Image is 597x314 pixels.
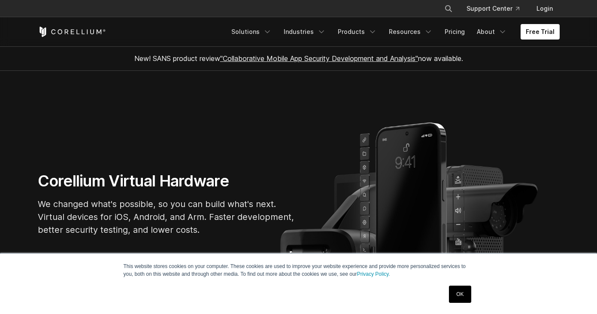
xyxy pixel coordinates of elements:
button: Search [441,1,456,16]
a: "Collaborative Mobile App Security Development and Analysis" [220,54,418,63]
p: We changed what's possible, so you can build what's next. Virtual devices for iOS, Android, and A... [38,198,295,236]
a: Privacy Policy. [357,271,390,277]
a: OK [449,286,471,303]
a: Solutions [226,24,277,40]
a: Resources [384,24,438,40]
a: Login [530,1,560,16]
a: Industries [279,24,331,40]
span: New! SANS product review now available. [134,54,463,63]
a: Pricing [439,24,470,40]
a: Free Trial [521,24,560,40]
h1: Corellium Virtual Hardware [38,171,295,191]
p: This website stores cookies on your computer. These cookies are used to improve your website expe... [124,262,474,278]
div: Navigation Menu [226,24,560,40]
a: Corellium Home [38,27,106,37]
a: About [472,24,512,40]
a: Support Center [460,1,526,16]
a: Products [333,24,382,40]
div: Navigation Menu [434,1,560,16]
